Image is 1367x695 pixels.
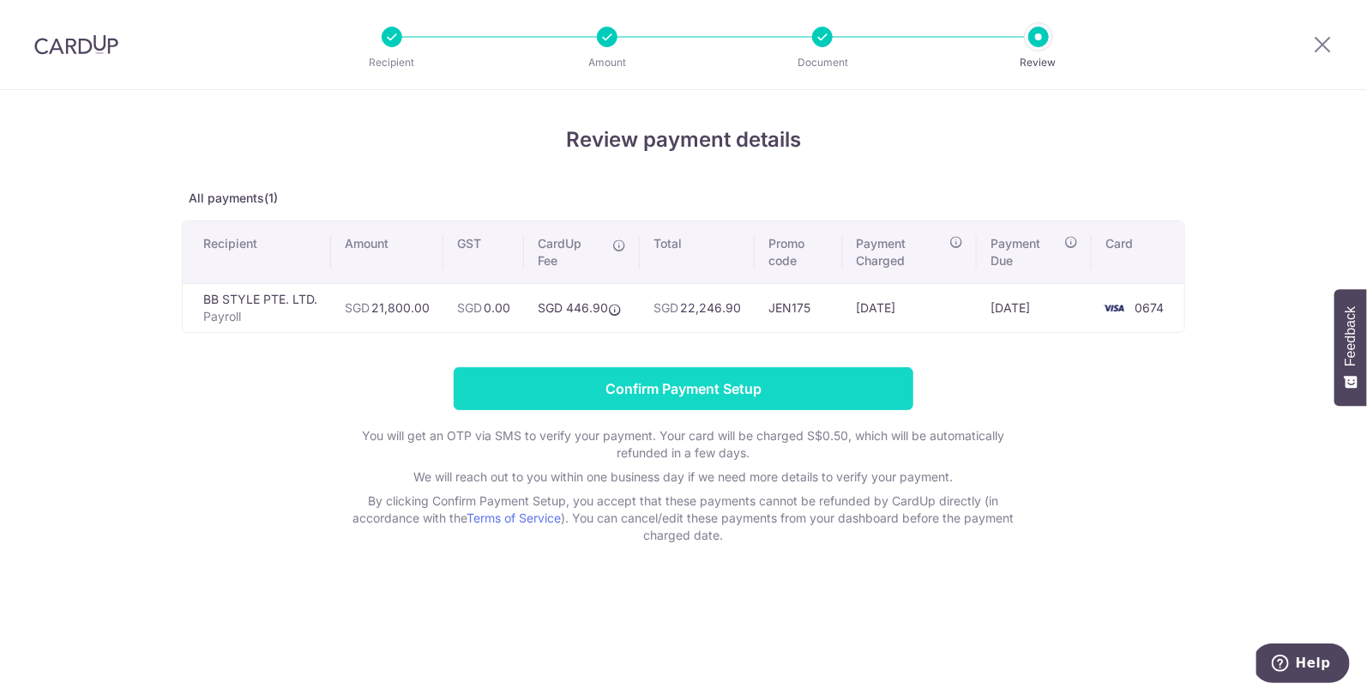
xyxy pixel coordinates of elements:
th: Recipient [183,221,331,283]
td: JEN175 [755,283,843,332]
span: SGD [345,300,370,315]
p: By clicking Confirm Payment Setup, you accept that these payments cannot be refunded by CardUp di... [340,493,1027,544]
p: We will reach out to you within one business day if we need more details to verify your payment. [340,468,1027,486]
img: <span class="translation_missing" title="translation missing: en.account_steps.new_confirm_form.b... [1097,298,1131,318]
th: Amount [331,221,443,283]
p: Review [975,54,1102,71]
td: [DATE] [843,283,977,332]
td: 22,246.90 [640,283,755,332]
th: Card [1092,221,1184,283]
td: 0.00 [443,283,524,332]
p: All payments(1) [182,190,1185,207]
span: Payment Due [991,235,1059,269]
span: SGD [653,300,678,315]
input: Confirm Payment Setup [454,367,913,410]
p: Amount [544,54,671,71]
iframe: Opens a widget where you can find more information [1256,644,1350,686]
span: 0674 [1135,300,1164,315]
td: BB STYLE PTE. LTD. [183,283,331,332]
td: [DATE] [977,283,1092,332]
p: Payroll [203,308,317,325]
td: SGD 446.90 [524,283,640,332]
img: CardUp [34,34,118,55]
p: Recipient [328,54,455,71]
td: 21,800.00 [331,283,443,332]
th: Total [640,221,755,283]
span: Feedback [1343,306,1358,366]
p: Document [759,54,886,71]
th: Promo code [755,221,843,283]
button: Feedback - Show survey [1334,289,1367,406]
a: Terms of Service [467,511,562,525]
th: GST [443,221,524,283]
h4: Review payment details [182,124,1185,155]
span: CardUp Fee [538,235,604,269]
p: You will get an OTP via SMS to verify your payment. Your card will be charged S$0.50, which will ... [340,427,1027,462]
span: SGD [457,300,482,315]
span: Payment Charged [857,235,944,269]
